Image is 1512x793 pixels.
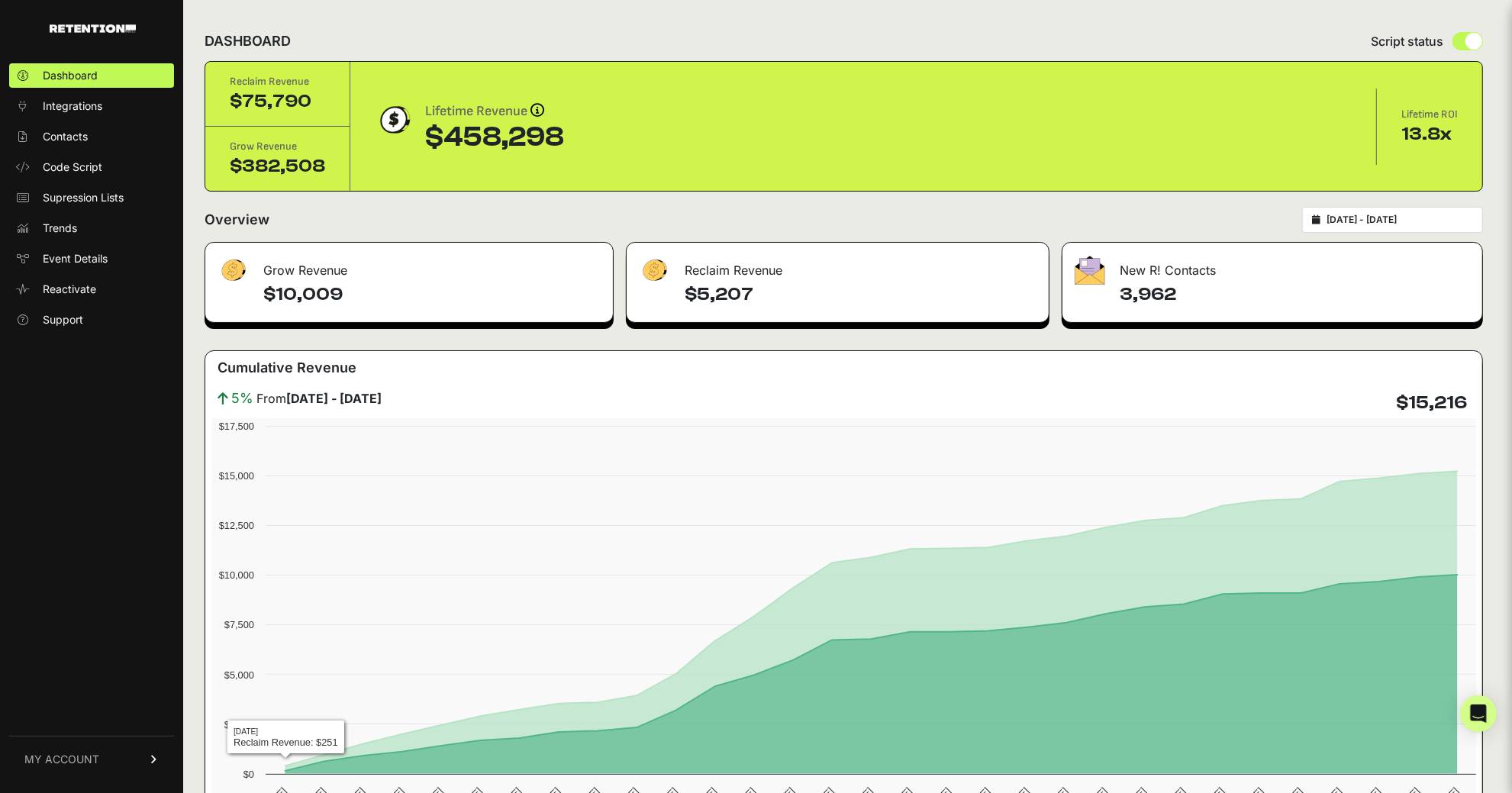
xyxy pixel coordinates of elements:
h2: Overview [205,209,269,230]
a: Trends [9,216,174,240]
div: Grow Revenue [230,139,325,154]
div: Reclaim Revenue [627,243,1048,289]
div: Lifetime Revenue [425,101,564,122]
span: Dashboard [43,68,98,83]
h3: Cumulative Revenue [218,357,356,379]
div: Grow Revenue [205,243,613,289]
a: Event Details [9,247,174,271]
span: Integrations [43,98,102,114]
span: Event Details [43,251,108,266]
img: fa-envelope-19ae18322b30453b285274b1b8af3d052b27d846a4fbe8435d1a52b978f639a2.png [1075,256,1105,285]
div: Lifetime ROI [1401,107,1458,122]
div: Open Intercom Messenger [1460,695,1497,732]
a: Dashboard [9,63,174,88]
span: MY ACCOUNT [24,752,99,767]
span: Supression Lists [43,190,124,205]
a: Support [9,308,174,332]
a: Supression Lists [9,185,174,210]
span: Script status [1371,32,1443,50]
text: $10,000 [219,569,254,581]
div: $382,508 [230,154,325,179]
text: $12,500 [219,520,254,531]
a: Contacts [9,124,174,149]
text: $5,000 [224,669,254,681]
a: MY ACCOUNT [9,736,174,782]
text: $0 [243,769,254,780]
h2: DASHBOARD [205,31,291,52]
div: 13.8x [1401,122,1458,147]
strong: [DATE] - [DATE] [286,391,382,406]
div: $75,790 [230,89,325,114]
a: Code Script [9,155,174,179]
text: $17,500 [219,421,254,432]
h4: $10,009 [263,282,601,307]
span: From [256,389,382,408]
span: Contacts [43,129,88,144]
text: $7,500 [224,619,254,630]
div: $458,298 [425,122,564,153]
span: Trends [43,221,77,236]
div: Reclaim Revenue [230,74,325,89]
span: Support [43,312,83,327]
text: $2,500 [224,719,254,730]
div: New R! Contacts [1062,243,1482,289]
img: Retention.com [50,24,136,33]
img: fa-dollar-13500eef13a19c4ab2b9ed9ad552e47b0d9fc28b02b83b90ba0e00f96d6372e9.png [639,256,669,285]
span: Code Script [43,160,102,175]
img: fa-dollar-13500eef13a19c4ab2b9ed9ad552e47b0d9fc28b02b83b90ba0e00f96d6372e9.png [218,256,248,285]
a: Reactivate [9,277,174,301]
span: Reactivate [43,282,96,297]
h4: $5,207 [685,282,1036,307]
h4: $15,216 [1396,391,1467,415]
span: 5% [231,388,253,409]
a: Integrations [9,94,174,118]
img: dollar-coin-05c43ed7efb7bc0c12610022525b4bbbb207c7efeef5aecc26f025e68dcafac9.png [375,101,413,139]
h4: 3,962 [1120,282,1470,307]
text: $15,000 [219,470,254,482]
